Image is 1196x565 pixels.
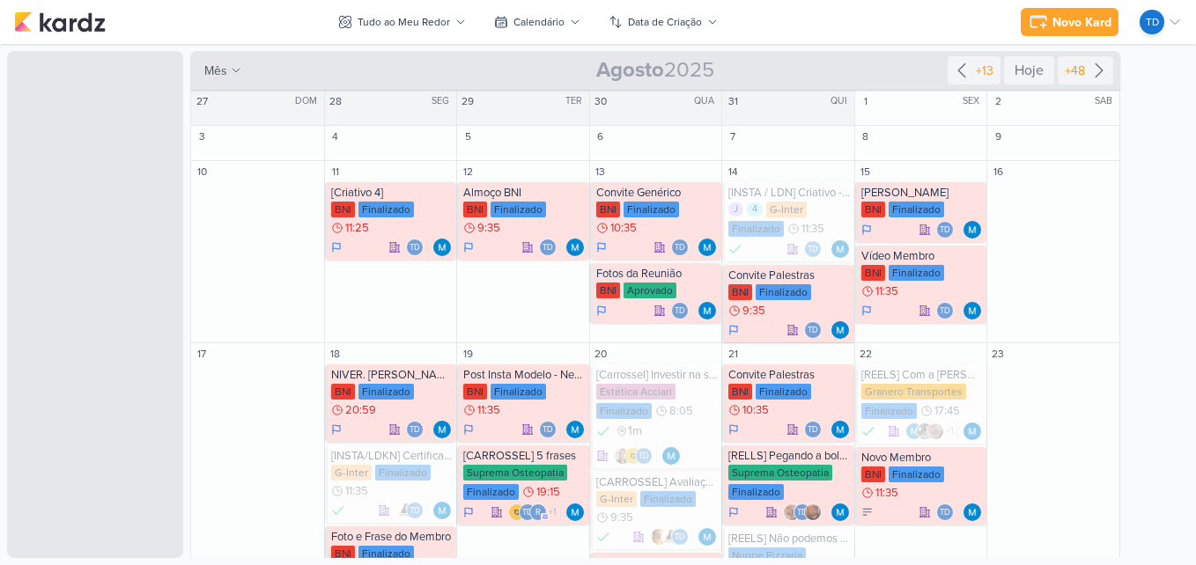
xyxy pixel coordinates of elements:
div: J [728,202,743,216]
img: Amannda Primo [661,528,678,546]
img: MARIANA MIRANDA [963,503,981,521]
div: [REELS] Com a Sylvia [861,368,984,382]
div: Thais de carvalho [671,302,689,319]
div: Responsável: MARIANA MIRANDA [963,422,981,440]
div: 7 [724,128,742,145]
div: Em Andamento [331,240,342,254]
div: Colaboradores: Thais de carvalho [539,421,561,438]
img: MARIANA MIRANDA [963,221,981,238]
div: BNI [861,466,885,482]
img: MARIANA MIRANDA [566,503,584,521]
span: 9:35 [477,222,500,234]
img: Amannda Primo [395,502,413,519]
div: Convite Palestras [728,268,851,282]
div: [INSTA / LDN] Criativo - Tipos de mudanças internacionais [728,186,851,200]
div: Responsável: MARIANA MIRANDA [698,238,716,256]
div: Em Andamento [728,422,739,437]
div: Novo Kard [1052,13,1111,32]
img: MARIANA MIRANDA [433,421,451,438]
img: IDBOX - Agência de Design [624,447,642,465]
p: Td [675,244,685,253]
div: Thais de carvalho [635,447,653,465]
div: Granero Transportes [861,384,966,400]
div: BNI [861,202,885,217]
div: Thais de carvalho [671,528,689,546]
div: Thais de carvalho [1140,10,1164,34]
div: Em Andamento [596,304,607,318]
div: Hoje [1004,56,1054,84]
img: Sarah Violante [927,422,944,440]
div: 3 [193,128,210,145]
div: Thais de carvalho [671,238,689,256]
div: Em Andamento [728,323,739,337]
div: [CARROSSEL] 5 frases [463,449,586,463]
div: [Carrossel] Investir na sua saúde [596,368,719,382]
div: Responsável: MARIANA MIRANDA [433,421,451,438]
div: Responsável: MARIANA MIRANDA [831,503,849,521]
div: Aprovado [624,282,676,298]
div: Finalizado [358,546,414,561]
p: Td [410,244,420,253]
div: Colaboradores: Thais de carvalho [406,421,428,438]
div: Novo Membro [861,451,984,465]
div: Thais de carvalho [936,221,954,238]
div: [REELS] Não podemos mudar nada, mas temos pizza [728,532,851,546]
div: Responsável: MARIANA MIRANDA [963,302,981,319]
div: G-Inter [766,202,807,217]
div: Responsável: MARIANA MIRANDA [566,503,584,521]
div: Colaboradores: Thais de carvalho [804,240,826,258]
div: 13 [592,163,609,180]
img: Sarah Violante [783,503,801,521]
div: Suprema Osteopatia [728,465,832,481]
div: Colaboradores: Thais de carvalho [936,221,958,238]
div: Em Andamento [463,505,474,519]
div: BNI [331,202,355,217]
div: 1 [857,92,875,110]
div: 10 [193,163,210,180]
span: 1m [628,425,642,437]
div: Post Insta Modelo - Networking [463,368,586,382]
div: Finalizado [889,466,944,482]
div: 28 [327,92,344,110]
div: Estética Acciari [596,384,676,400]
img: kardz.app [14,11,106,33]
div: 9 [989,128,1007,145]
div: [RELLS] Pegando a bolsa [728,449,851,463]
div: 8 [857,128,875,145]
span: 2025 [596,56,714,84]
p: Td [797,509,808,517]
div: 4 [747,202,763,216]
div: 15 [857,163,875,180]
div: Finalizado [624,202,679,217]
img: IDBOX - Agência de Design [508,503,526,521]
div: Thais de carvalho [406,502,424,519]
span: 11:35 [875,285,898,297]
div: BNI [463,202,487,217]
img: MARIANA MIRANDA [963,422,981,440]
div: Colaboradores: Thais de carvalho [406,238,428,256]
div: A Fazer [861,506,874,518]
span: 11:35 [345,485,368,497]
span: 8:05 [669,405,693,417]
div: Colaboradores: Thais de carvalho [936,503,958,521]
div: Suprema Osteopatia [463,465,567,481]
div: [Criativo 4] [331,186,454,200]
span: mês [204,62,227,80]
div: Colaboradores: Thais de carvalho [539,238,561,256]
div: Colaboradores: Leandro Guedes, Amannda Primo, Thais de carvalho [650,528,693,546]
p: Td [675,307,685,316]
div: 2 [989,92,1007,110]
div: Colaboradores: Thais de carvalho [804,421,826,438]
div: Colaboradores: Amannda Primo, Thais de carvalho [395,502,428,519]
div: Finalizado [596,403,652,419]
p: Td [940,226,950,235]
div: [CARROSSEL] Avaliação do Google - Elogios [596,475,719,489]
span: 10:35 [742,404,769,416]
div: Vídeo Membro [861,249,984,263]
div: 17 [193,345,210,363]
div: [INSTA/LDKN] Certificação FIDI [331,449,454,463]
div: Em Andamento [728,505,739,519]
div: Finalizado [861,403,917,419]
span: 20:59 [345,404,376,416]
div: Colaboradores: IDBOX - Agência de Design, Thais de carvalho, rolimaba30@gmail.com, Eduardo Rodrig... [508,503,561,521]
